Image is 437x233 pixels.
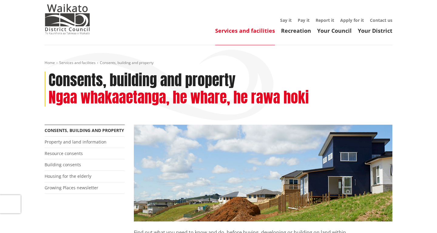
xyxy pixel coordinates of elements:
[45,185,98,191] a: Growing Places newsletter
[215,27,275,34] a: Services and facilities
[358,27,392,34] a: Your District
[45,162,81,167] a: Building consents
[317,27,352,34] a: Your Council
[45,150,83,156] a: Resource consents
[134,125,392,222] img: Land-and-property-landscape
[45,127,124,133] a: Consents, building and property
[45,4,90,34] img: Waikato District Council - Te Kaunihera aa Takiwaa o Waikato
[280,17,292,23] a: Say it
[370,17,392,23] a: Contact us
[316,17,334,23] a: Report it
[49,89,309,106] h2: Ngaa whakaaetanga, he whare, he rawa hoki
[45,173,91,179] a: Housing for the elderly
[45,60,55,65] a: Home
[281,27,311,34] a: Recreation
[45,139,107,145] a: Property and land information
[340,17,364,23] a: Apply for it
[409,208,431,229] iframe: Messenger Launcher
[59,60,96,65] a: Services and facilities
[298,17,310,23] a: Pay it
[100,60,154,65] span: Consents, building and property
[45,60,392,66] nav: breadcrumb
[49,72,235,89] h1: Consents, building and property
